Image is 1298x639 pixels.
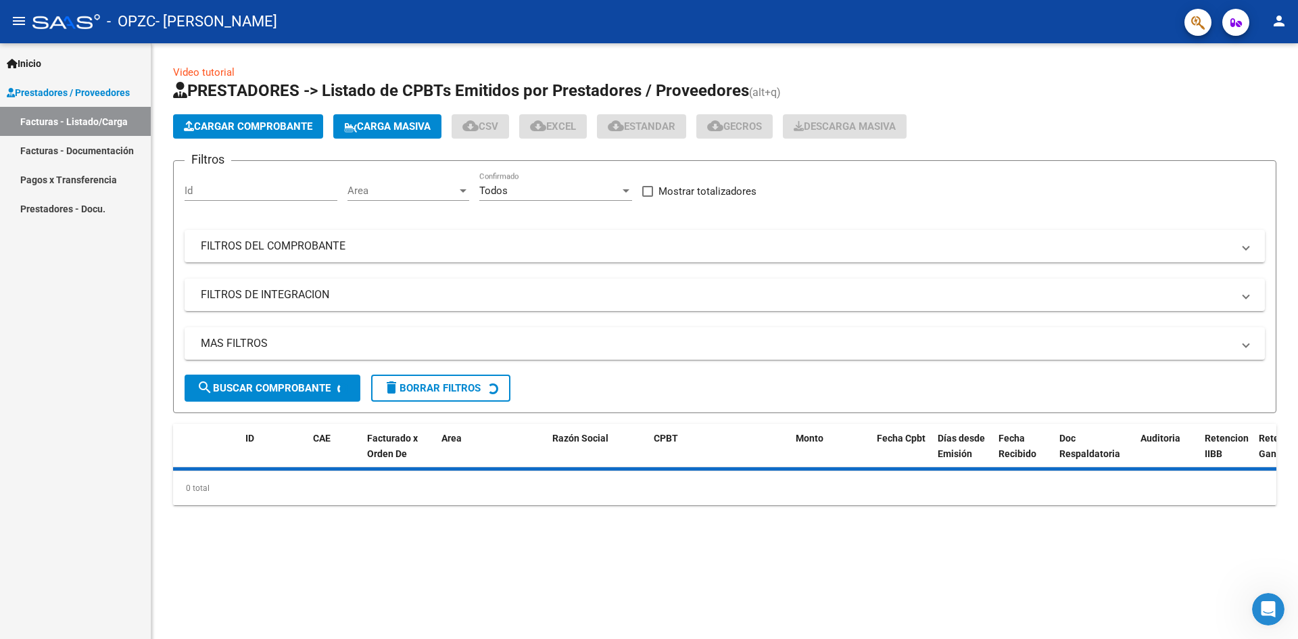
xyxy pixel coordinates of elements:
mat-icon: cloud_download [530,118,546,134]
datatable-header-cell: ID [240,424,308,483]
a: Video tutorial [173,66,235,78]
span: Prestadores / Proveedores [7,85,130,100]
mat-icon: search [197,379,213,396]
span: Mostrar totalizadores [658,183,756,199]
mat-expansion-panel-header: FILTROS DEL COMPROBANTE [185,230,1265,262]
span: CSV [462,120,498,133]
iframe: Intercom live chat [1252,593,1284,625]
datatable-header-cell: Días desde Emisión [932,424,993,483]
span: Descarga Masiva [794,120,896,133]
button: Gecros [696,114,773,139]
span: Días desde Emisión [938,433,985,459]
span: Area [441,433,462,444]
span: EXCEL [530,120,576,133]
mat-icon: delete [383,379,400,396]
mat-panel-title: FILTROS DE INTEGRACION [201,287,1232,302]
span: - OPZC [107,7,155,37]
mat-icon: cloud_download [462,118,479,134]
datatable-header-cell: Razón Social [547,424,648,483]
button: EXCEL [519,114,587,139]
span: Fecha Cpbt [877,433,926,444]
mat-panel-title: FILTROS DEL COMPROBANTE [201,239,1232,254]
mat-expansion-panel-header: MAS FILTROS [185,327,1265,360]
span: Carga Masiva [344,120,431,133]
button: Descarga Masiva [783,114,907,139]
button: Buscar Comprobante [185,375,360,402]
span: Auditoria [1140,433,1180,444]
datatable-header-cell: CAE [308,424,362,483]
div: 0 total [173,471,1276,505]
button: Carga Masiva [333,114,441,139]
span: Monto [796,433,823,444]
span: Area [347,185,457,197]
span: Estandar [608,120,675,133]
span: CAE [313,433,331,444]
span: Doc Respaldatoria [1059,433,1120,459]
button: Estandar [597,114,686,139]
app-download-masive: Descarga masiva de comprobantes (adjuntos) [783,114,907,139]
span: - [PERSON_NAME] [155,7,277,37]
span: (alt+q) [749,86,781,99]
datatable-header-cell: Fecha Recibido [993,424,1054,483]
mat-expansion-panel-header: FILTROS DE INTEGRACION [185,279,1265,311]
mat-icon: person [1271,13,1287,29]
datatable-header-cell: Monto [790,424,871,483]
datatable-header-cell: Fecha Cpbt [871,424,932,483]
datatable-header-cell: Facturado x Orden De [362,424,436,483]
span: Inicio [7,56,41,71]
span: CPBT [654,433,678,444]
mat-icon: cloud_download [707,118,723,134]
span: Borrar Filtros [383,382,481,394]
span: ID [245,433,254,444]
span: Razón Social [552,433,608,444]
datatable-header-cell: Retencion IIBB [1199,424,1253,483]
span: Gecros [707,120,762,133]
span: PRESTADORES -> Listado de CPBTs Emitidos por Prestadores / Proveedores [173,81,749,100]
mat-icon: menu [11,13,27,29]
datatable-header-cell: Area [436,424,527,483]
mat-icon: cloud_download [608,118,624,134]
mat-panel-title: MAS FILTROS [201,336,1232,351]
datatable-header-cell: Auditoria [1135,424,1199,483]
span: Buscar Comprobante [197,382,331,394]
datatable-header-cell: Doc Respaldatoria [1054,424,1135,483]
span: Fecha Recibido [999,433,1036,459]
datatable-header-cell: CPBT [648,424,790,483]
button: Borrar Filtros [371,375,510,402]
span: Todos [479,185,508,197]
span: Retencion IIBB [1205,433,1249,459]
h3: Filtros [185,150,231,169]
button: CSV [452,114,509,139]
button: Cargar Comprobante [173,114,323,139]
span: Cargar Comprobante [184,120,312,133]
span: Facturado x Orden De [367,433,418,459]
